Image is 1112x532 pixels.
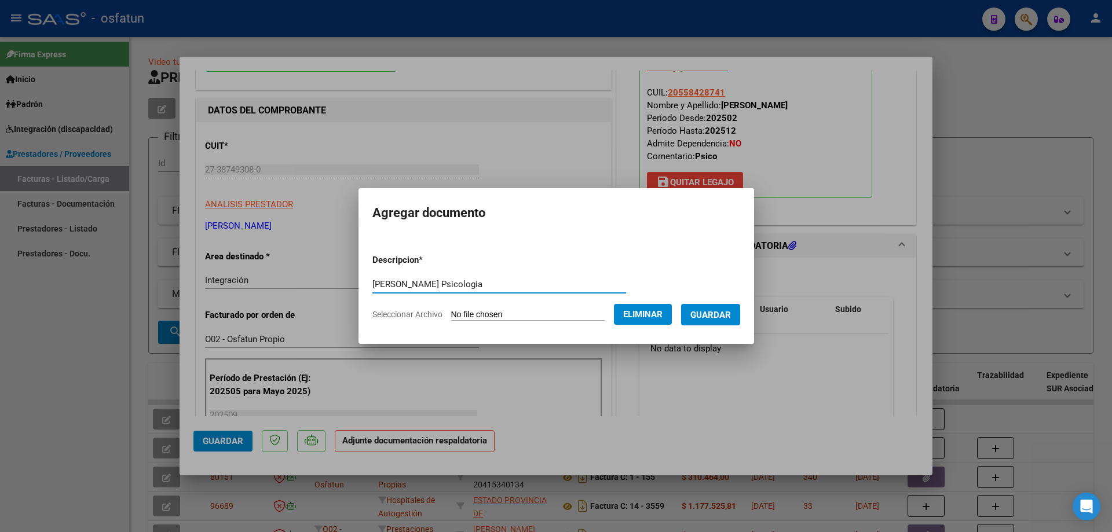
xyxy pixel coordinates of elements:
p: Descripcion [372,254,483,267]
span: Seleccionar Archivo [372,310,442,319]
button: Eliminar [614,304,672,325]
span: Guardar [690,310,731,320]
div: Open Intercom Messenger [1073,493,1100,520]
span: Eliminar [623,309,663,320]
h2: Agregar documento [372,202,740,224]
button: Guardar [681,304,740,325]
